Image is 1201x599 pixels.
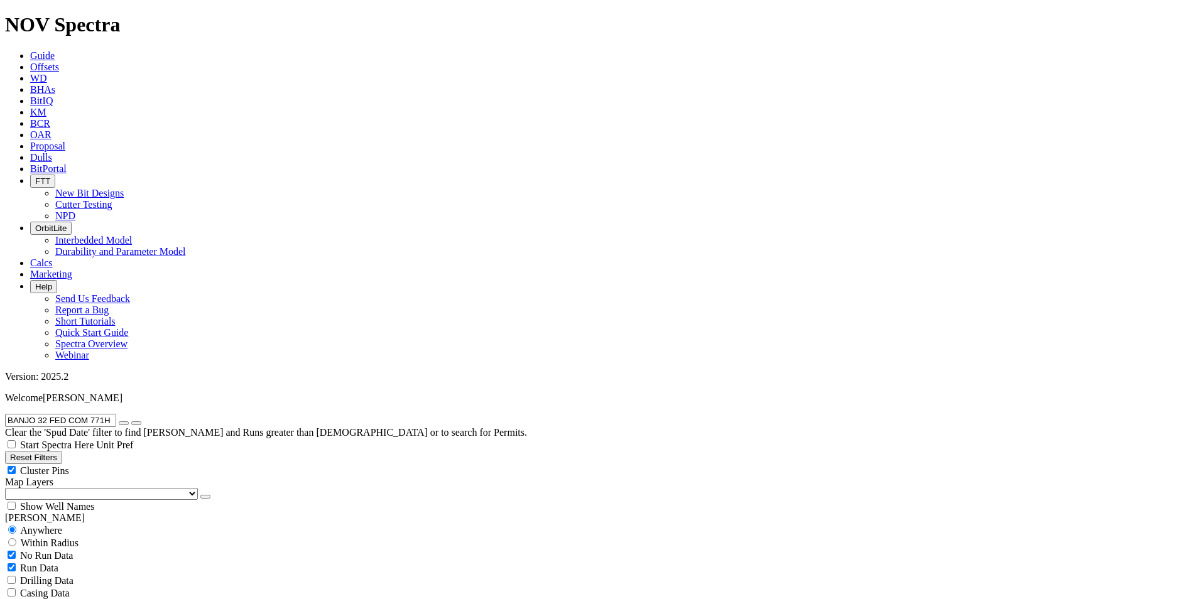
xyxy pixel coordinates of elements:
a: Durability and Parameter Model [55,246,186,257]
input: Search [5,414,116,427]
div: [PERSON_NAME] [5,512,1196,524]
span: Cluster Pins [20,465,69,476]
a: WD [30,73,47,84]
span: Help [35,282,52,291]
a: Marketing [30,269,72,279]
span: Run Data [20,563,58,573]
a: Calcs [30,257,53,268]
a: NPD [55,210,75,221]
span: Start Spectra Here [20,440,94,450]
button: Reset Filters [5,451,62,464]
a: Cutter Testing [55,199,112,210]
button: OrbitLite [30,222,72,235]
span: Drilling Data [20,575,73,586]
a: BitPortal [30,163,67,174]
a: Spectra Overview [55,338,128,349]
a: BCR [30,118,50,129]
p: Welcome [5,392,1196,404]
a: KM [30,107,46,117]
span: Unit Pref [96,440,133,450]
span: No Run Data [20,550,73,561]
a: BHAs [30,84,55,95]
a: Send Us Feedback [55,293,130,304]
span: Within Radius [21,537,79,548]
a: BitIQ [30,95,53,106]
span: [PERSON_NAME] [43,392,122,403]
a: Quick Start Guide [55,327,128,338]
span: Show Well Names [20,501,94,512]
button: Help [30,280,57,293]
a: Short Tutorials [55,316,116,326]
span: Map Layers [5,477,53,487]
h1: NOV Spectra [5,13,1196,36]
span: OrbitLite [35,224,67,233]
button: FTT [30,175,55,188]
span: Casing Data [20,588,70,598]
a: Proposal [30,141,65,151]
a: Webinar [55,350,89,360]
a: OAR [30,129,52,140]
span: Anywhere [20,525,62,536]
span: FTT [35,176,50,186]
a: Dulls [30,152,52,163]
div: Version: 2025.2 [5,371,1196,382]
a: Report a Bug [55,305,109,315]
a: New Bit Designs [55,188,124,198]
a: Interbedded Model [55,235,132,246]
a: Offsets [30,62,59,72]
a: Guide [30,50,55,61]
input: Start Spectra Here [8,440,16,448]
span: Clear the 'Spud Date' filter to find [PERSON_NAME] and Runs greater than [DEMOGRAPHIC_DATA] or to... [5,427,527,438]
